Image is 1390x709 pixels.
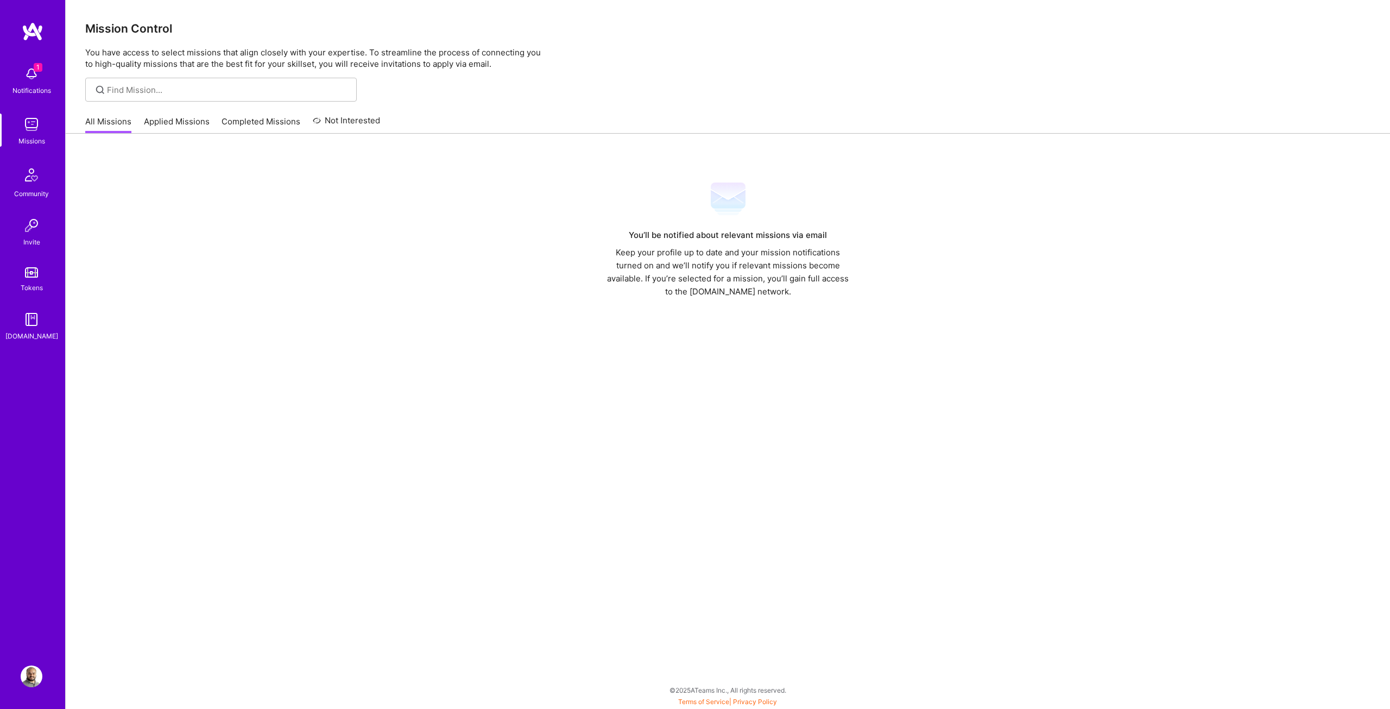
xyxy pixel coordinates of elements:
[21,114,42,135] img: teamwork
[21,309,42,330] img: guide book
[22,22,43,41] img: logo
[678,698,777,706] span: |
[21,282,43,293] div: Tokens
[107,84,349,96] input: Find Mission...
[94,84,106,96] i: icon SearchGrey
[14,188,49,199] div: Community
[85,22,1370,35] h3: Mission Control
[313,114,381,134] a: Not Interested
[18,135,45,147] div: Missions
[222,116,300,134] a: Completed Missions
[65,676,1390,704] div: © 2025 ATeams Inc., All rights reserved.
[144,116,210,134] a: Applied Missions
[711,181,745,216] img: Mail
[603,246,854,298] div: Keep your profile up to date and your mission notifications turned on and we’ll notify you if rel...
[21,666,42,687] img: User Avatar
[21,215,42,236] img: Invite
[5,330,58,342] div: [DOMAIN_NAME]
[85,116,131,134] a: All Missions
[603,229,854,242] div: You’ll be notified about relevant missions via email
[678,698,729,706] a: Terms of Service
[733,698,777,706] a: Privacy Policy
[25,267,38,278] img: tokens
[18,162,45,188] img: Community
[18,666,45,687] a: User Avatar
[23,236,40,248] div: Invite
[85,47,1370,70] p: You have access to select missions that align closely with your expertise. To streamline the proc...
